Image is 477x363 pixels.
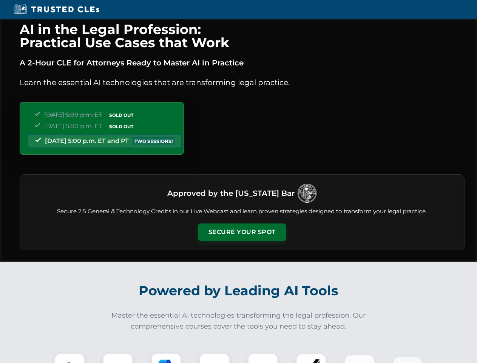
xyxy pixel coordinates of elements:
h3: Approved by the [US_STATE] Bar [167,186,295,200]
p: Secure 2.5 General & Technology Credits in our Live Webcast and learn proven strategies designed ... [29,207,455,216]
img: Trusted CLEs [11,4,102,15]
span: SOLD OUT [107,123,136,130]
span: SOLD OUT [107,111,136,119]
span: [DATE] 5:00 p.m. ET [44,123,102,130]
h1: AI in the Legal Profession: Practical Use Cases that Work [20,23,465,49]
span: [DATE] 5:00 p.m. ET [44,111,102,118]
button: Secure Your Spot [198,223,286,241]
p: Learn the essential AI technologies that are transforming legal practice. [20,76,465,88]
h2: Powered by Leading AI Tools [29,278,448,304]
img: Logo [298,184,316,203]
p: Master the essential AI technologies transforming the legal profession. Our comprehensive courses... [107,310,371,332]
p: A 2-Hour CLE for Attorneys Ready to Master AI in Practice [20,57,465,69]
